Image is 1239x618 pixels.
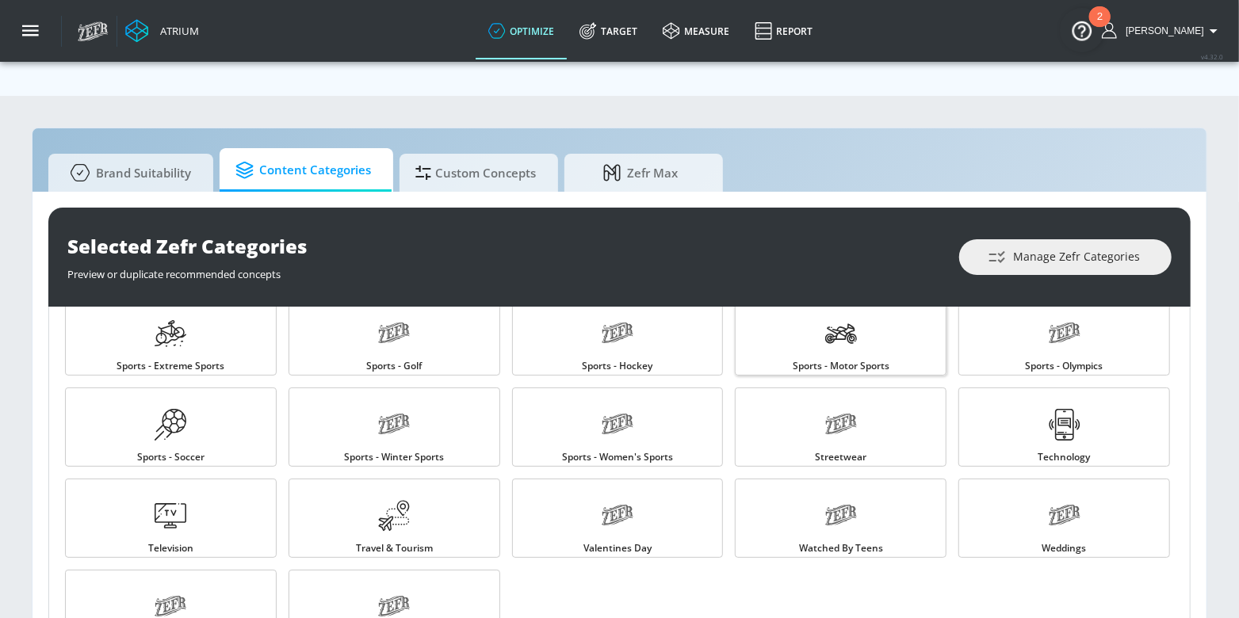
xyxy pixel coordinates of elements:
[67,259,943,281] div: Preview or duplicate recommended concepts
[65,296,277,376] a: Sports - Extreme Sports
[356,544,433,553] span: Travel & Tourism
[1060,8,1104,52] button: Open Resource Center, 2 new notifications
[650,2,742,59] a: measure
[815,452,866,462] span: Streetwear
[64,154,191,192] span: Brand Suitability
[582,361,652,371] span: Sports - Hockey
[1201,52,1223,61] span: v 4.32.0
[344,452,444,462] span: Sports - Winter Sports
[958,479,1170,558] a: Weddings
[512,387,724,467] a: Sports - Women's Sports
[793,361,889,371] span: Sports - Motor Sports
[1102,21,1223,40] button: [PERSON_NAME]
[289,479,500,558] a: Travel & Tourism
[735,479,946,558] a: Watched By Teens
[137,452,205,462] span: Sports - Soccer
[567,2,650,59] a: Target
[148,544,193,553] span: Television
[366,361,422,371] span: Sports - Golf
[1119,25,1204,36] span: login as: sarah.grindle@zefr.com
[1026,361,1103,371] span: Sports - Olympics
[799,544,883,553] span: Watched By Teens
[583,544,652,553] span: Valentines Day
[125,19,199,43] a: Atrium
[289,387,500,467] a: Sports - Winter Sports
[958,387,1170,467] a: Technology
[117,361,224,371] span: Sports - Extreme Sports
[235,151,371,189] span: Content Categories
[512,296,724,376] a: Sports - Hockey
[991,247,1140,267] span: Manage Zefr Categories
[1038,452,1091,462] span: Technology
[476,2,567,59] a: optimize
[562,452,673,462] span: Sports - Women's Sports
[415,154,536,192] span: Custom Concepts
[512,479,724,558] a: Valentines Day
[958,296,1170,376] a: Sports - Olympics
[154,24,199,38] div: Atrium
[959,239,1172,275] button: Manage Zefr Categories
[735,296,946,376] a: Sports - Motor Sports
[67,233,943,259] div: Selected Zefr Categories
[735,387,946,467] a: Streetwear
[65,387,277,467] a: Sports - Soccer
[65,479,277,558] a: Television
[1097,17,1103,37] div: 2
[1042,544,1087,553] span: Weddings
[742,2,825,59] a: Report
[580,154,701,192] span: Zefr Max
[289,296,500,376] a: Sports - Golf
